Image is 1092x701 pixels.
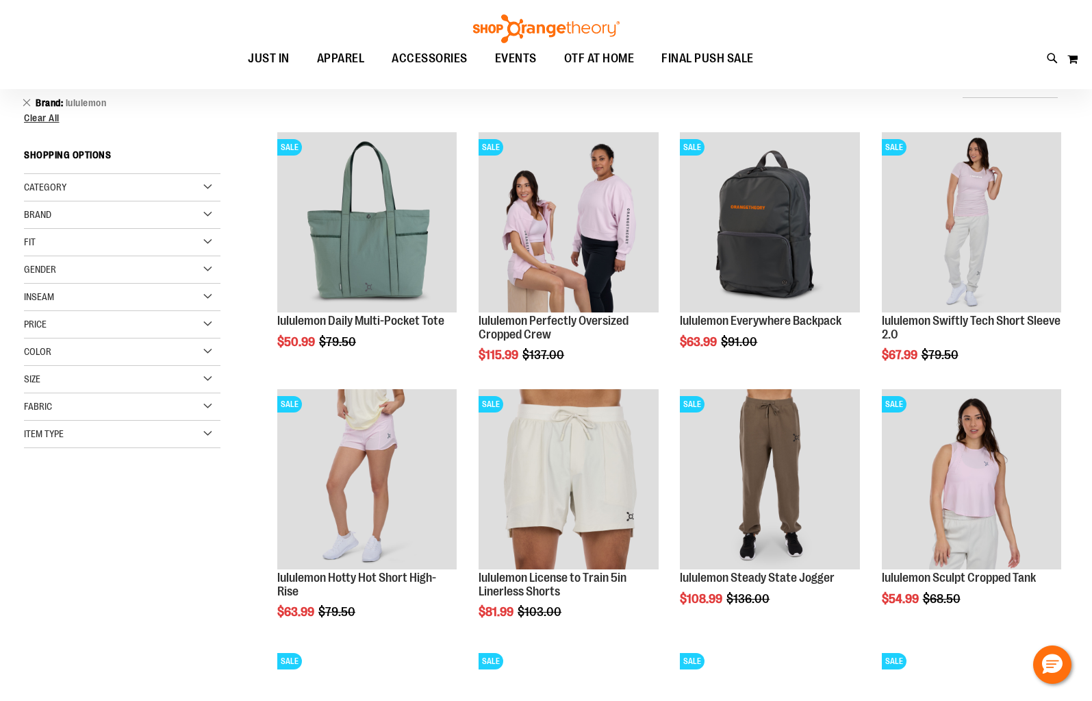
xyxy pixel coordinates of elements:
[472,382,665,654] div: product
[564,43,635,74] span: OTF AT HOME
[277,389,457,571] a: lululemon Hotty Hot Short High-RiseSALE
[270,382,464,654] div: product
[479,348,520,362] span: $115.99
[680,139,704,156] span: SALE
[680,653,704,669] span: SALE
[303,43,379,75] a: APPAREL
[24,373,40,384] span: Size
[882,389,1061,571] a: lululemon Sculpt Cropped TankSALE
[277,132,457,312] img: lululemon Daily Multi-Pocket Tote
[673,382,866,640] div: product
[680,132,859,314] a: lululemon Everywhere BackpackSALE
[36,97,66,108] span: Brand
[518,605,563,619] span: $103.00
[922,348,961,362] span: $79.50
[882,571,1036,585] a: lululemon Sculpt Cropped Tank
[24,264,56,275] span: Gender
[882,653,906,669] span: SALE
[495,43,537,74] span: EVENTS
[277,132,457,314] a: lululemon Daily Multi-Pocket ToteSALE
[248,43,290,74] span: JUST IN
[270,125,464,383] div: product
[479,389,658,569] img: lululemon License to Train 5in Linerless Shorts
[277,389,457,569] img: lululemon Hotty Hot Short High-Rise
[680,396,704,413] span: SALE
[472,125,665,397] div: product
[24,209,51,220] span: Brand
[24,182,66,193] span: Category
[479,571,626,598] a: lululemon License to Train 5in Linerless Shorts
[680,592,724,606] span: $108.99
[550,43,648,75] a: OTF AT HOME
[277,605,316,619] span: $63.99
[1033,645,1071,684] button: Hello, have a question? Let’s chat.
[277,335,317,349] span: $50.99
[882,139,906,156] span: SALE
[882,396,906,413] span: SALE
[24,143,220,174] strong: Shopping Options
[319,335,358,349] span: $79.50
[24,428,64,439] span: Item Type
[378,43,481,75] a: ACCESSORIES
[673,125,866,383] div: product
[277,139,302,156] span: SALE
[479,132,658,314] a: lululemon Perfectly Oversized Cropped CrewSALE
[317,43,365,74] span: APPAREL
[680,571,835,585] a: lululemon Steady State Jogger
[24,113,220,123] a: Clear All
[680,132,859,312] img: lululemon Everywhere Backpack
[882,132,1061,314] a: lululemon Swiftly Tech Short Sleeve 2.0SALE
[882,592,921,606] span: $54.99
[875,382,1068,640] div: product
[522,348,566,362] span: $137.00
[680,389,859,569] img: lululemon Steady State Jogger
[24,401,52,412] span: Fabric
[392,43,468,74] span: ACCESSORIES
[234,43,303,75] a: JUST IN
[471,14,622,43] img: Shop Orangetheory
[24,236,36,247] span: Fit
[479,139,503,156] span: SALE
[24,346,51,357] span: Color
[277,396,302,413] span: SALE
[882,389,1061,569] img: lululemon Sculpt Cropped Tank
[479,389,658,571] a: lululemon License to Train 5in Linerless ShortsSALE
[882,132,1061,312] img: lululemon Swiftly Tech Short Sleeve 2.0
[680,389,859,571] a: lululemon Steady State JoggerSALE
[648,43,767,74] a: FINAL PUSH SALE
[479,653,503,669] span: SALE
[318,605,357,619] span: $79.50
[882,314,1061,341] a: lululemon Swiftly Tech Short Sleeve 2.0
[882,348,919,362] span: $67.99
[680,335,719,349] span: $63.99
[277,653,302,669] span: SALE
[24,112,60,123] span: Clear All
[721,335,759,349] span: $91.00
[923,592,963,606] span: $68.50
[661,43,754,74] span: FINAL PUSH SALE
[481,43,550,75] a: EVENTS
[277,571,436,598] a: lululemon Hotty Hot Short High-Rise
[24,319,47,330] span: Price
[726,592,772,606] span: $136.00
[479,605,516,619] span: $81.99
[479,396,503,413] span: SALE
[24,291,54,302] span: Inseam
[479,314,628,341] a: lululemon Perfectly Oversized Cropped Crew
[277,314,444,328] a: lululemon Daily Multi-Pocket Tote
[875,125,1068,397] div: product
[680,314,841,328] a: lululemon Everywhere Backpack
[479,132,658,312] img: lululemon Perfectly Oversized Cropped Crew
[66,97,107,108] span: lululemon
